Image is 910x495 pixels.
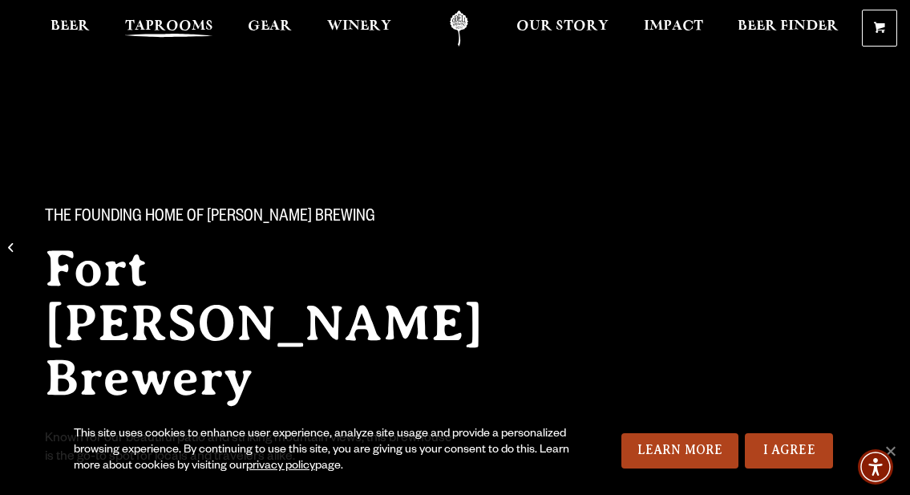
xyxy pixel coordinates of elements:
[115,10,224,47] a: Taprooms
[246,461,315,473] a: privacy policy
[621,433,739,469] a: Learn More
[858,449,893,485] div: Accessibility Menu
[125,20,213,33] span: Taprooms
[317,10,402,47] a: Winery
[237,10,302,47] a: Gear
[727,10,849,47] a: Beer Finder
[506,10,619,47] a: Our Story
[45,208,375,229] span: The Founding Home of [PERSON_NAME] Brewing
[633,10,714,47] a: Impact
[745,433,833,469] a: I Agree
[248,20,292,33] span: Gear
[738,20,839,33] span: Beer Finder
[40,10,100,47] a: Beer
[429,10,489,47] a: Odell Home
[516,20,609,33] span: Our Story
[74,427,572,475] div: This site uses cookies to enhance user experience, analyze site usage and provide a personalized ...
[51,20,90,33] span: Beer
[327,20,391,33] span: Winery
[45,241,545,405] h2: Fort [PERSON_NAME] Brewery
[644,20,703,33] span: Impact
